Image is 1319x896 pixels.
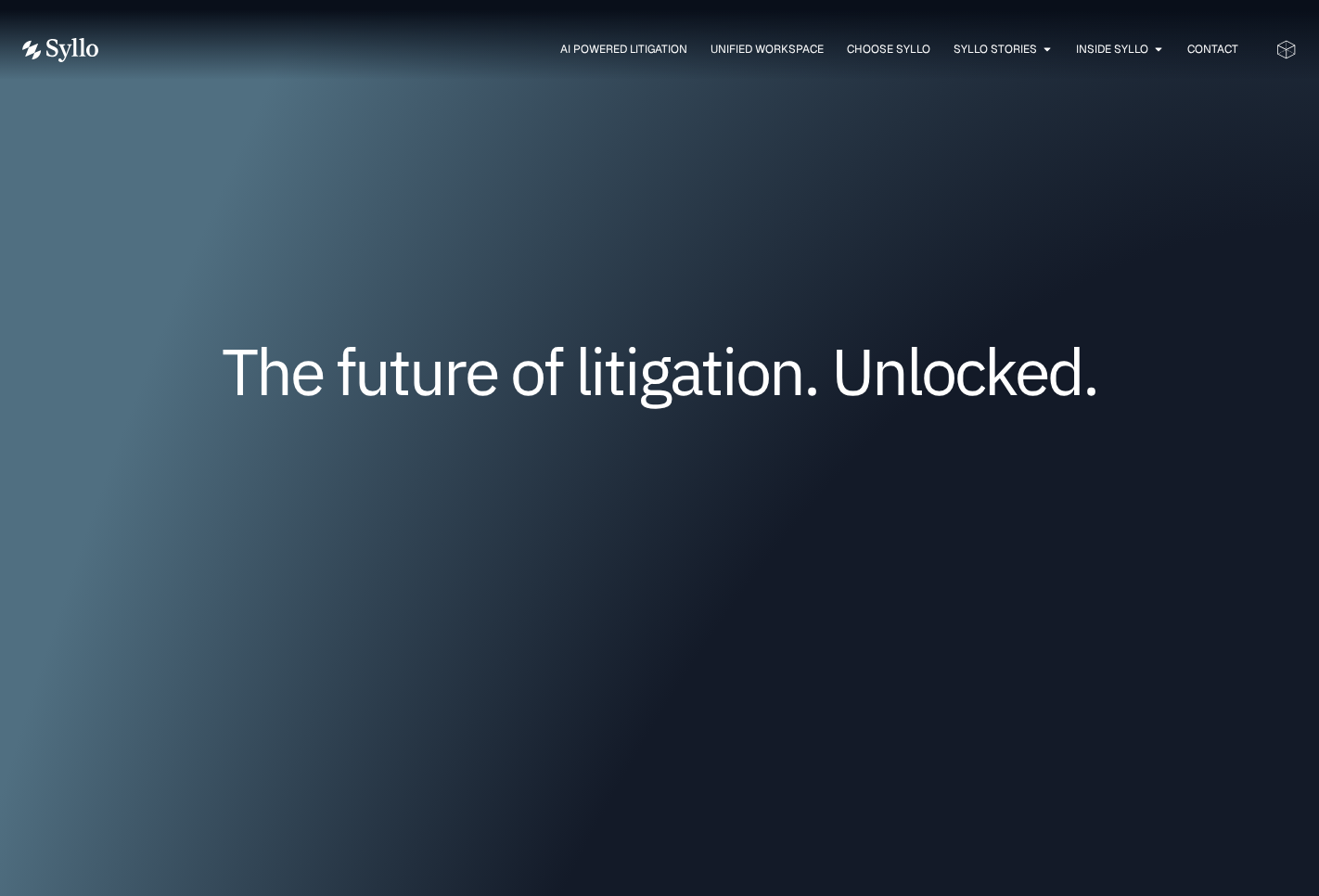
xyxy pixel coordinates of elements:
a: Inside Syllo [1076,41,1148,58]
h1: The future of litigation. Unlocked. [134,340,1185,402]
a: AI Powered Litigation [560,41,687,58]
nav: Menu [135,41,1238,58]
div: Menu Toggle [135,41,1238,58]
img: Vector [22,38,98,62]
a: Contact [1187,41,1238,58]
a: Unified Workspace [711,41,824,58]
a: Choose Syllo [847,41,930,58]
a: Syllo Stories [954,41,1037,58]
